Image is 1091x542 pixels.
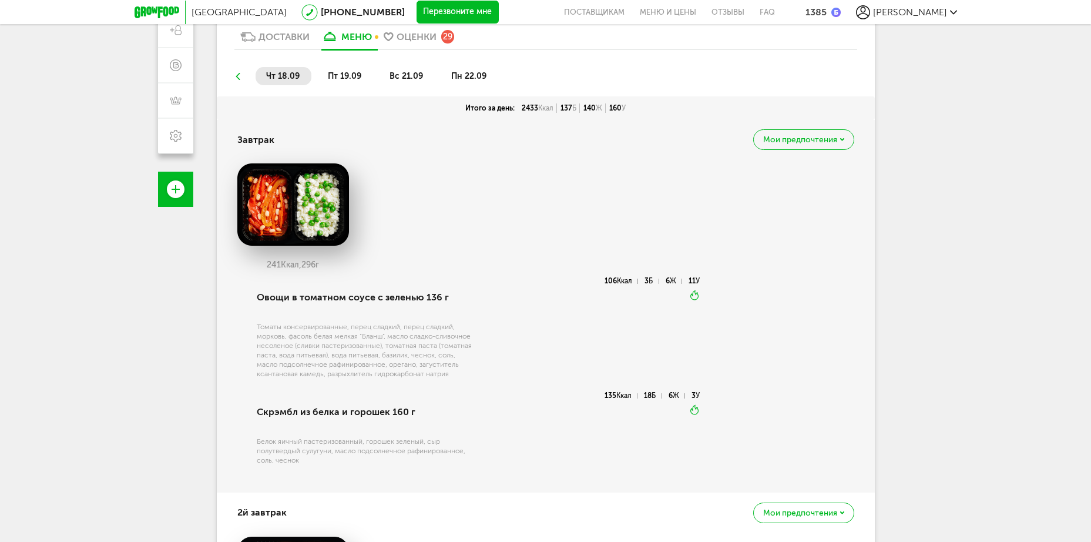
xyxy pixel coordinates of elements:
span: Ж [670,277,676,285]
span: пн 22.09 [451,71,486,81]
span: Б [652,392,656,400]
span: Б [649,277,653,285]
span: Мои предпочтения [763,509,837,517]
div: Скрэмбл из белка и горошек 160 г [257,392,477,432]
div: 137 [557,103,580,113]
div: 6 [669,393,685,399]
h4: Завтрак [237,129,274,151]
span: У [622,104,626,112]
span: Ккал [538,104,553,112]
div: Овощи в томатном соусе с зеленью 136 г [257,277,477,317]
div: Томаты консервированные, перец сладкий, перец сладкий, морковь, фасоль белая мелкая "Бланш", масл... [257,322,477,379]
span: чт 18.09 [266,71,300,81]
div: Оценки [397,31,437,42]
div: 135 [605,393,637,399]
span: Мои предпочтения [763,136,837,144]
a: [PHONE_NUMBER] [321,6,405,18]
span: Ккал [617,277,632,285]
span: У [696,392,700,400]
img: big_mOe8z449M5M7lfOZ.png [237,163,349,246]
div: Доставки [259,31,310,42]
div: 3 [691,393,700,399]
div: 140 [580,103,606,113]
div: 11 [689,279,700,284]
h4: 2й завтрак [237,501,287,524]
a: Оценки 29 [378,31,460,49]
span: Б [572,104,576,112]
button: Перезвоните мне [417,1,499,24]
div: 29 [441,30,454,43]
span: вс 21.09 [390,71,423,81]
span: [PERSON_NAME] [873,6,947,18]
span: г [315,260,319,270]
div: 241 296 [237,260,349,270]
div: 160 [606,103,629,113]
span: Ккал [616,392,632,400]
div: Белок яичный пастеризованный, горошек зеленый, сыр полутвердый сулугуни, масло подсолнечное рафин... [257,437,477,465]
span: Ж [596,104,602,112]
img: bonus_b.cdccf46.png [831,8,841,17]
span: пт 19.09 [328,71,361,81]
div: 18 [644,393,662,399]
div: 3 [644,279,659,284]
a: меню [315,31,378,49]
span: Ккал, [281,260,301,270]
a: Доставки [234,31,315,49]
div: 2433 [518,103,557,113]
span: У [696,277,700,285]
div: меню [341,31,372,42]
div: 6 [666,279,682,284]
div: Итого за день: [462,103,518,113]
div: 106 [605,279,638,284]
span: Ж [673,392,679,400]
div: 1385 [805,6,827,18]
span: [GEOGRAPHIC_DATA] [192,6,287,18]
